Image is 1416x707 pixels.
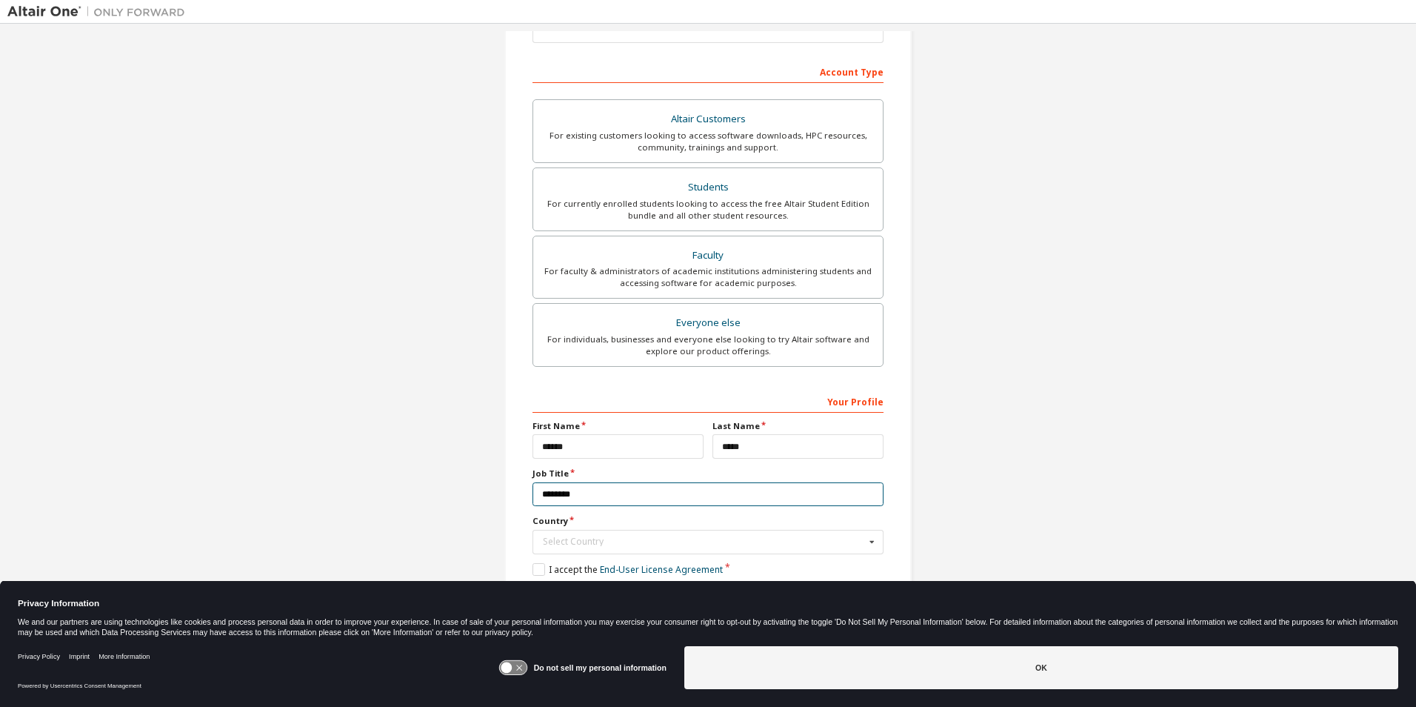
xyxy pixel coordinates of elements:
div: For faculty & administrators of academic institutions administering students and accessing softwa... [542,265,874,289]
div: Select Country [543,537,865,546]
label: Last Name [712,420,884,432]
div: Altair Customers [542,109,874,130]
label: Job Title [532,468,884,479]
div: Your Profile [532,389,884,413]
label: I accept the [532,563,723,576]
div: For individuals, businesses and everyone else looking to try Altair software and explore our prod... [542,333,874,357]
a: End-User License Agreement [600,563,723,576]
div: Everyone else [542,313,874,333]
label: First Name [532,420,704,432]
img: Altair One [7,4,193,19]
div: Students [542,177,874,198]
div: Faculty [542,245,874,266]
label: Country [532,515,884,527]
div: For existing customers looking to access software downloads, HPC resources, community, trainings ... [542,130,874,153]
div: For currently enrolled students looking to access the free Altair Student Edition bundle and all ... [542,198,874,222]
div: Account Type [532,59,884,83]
